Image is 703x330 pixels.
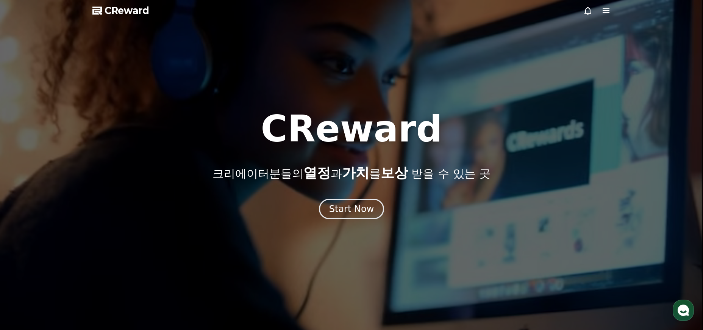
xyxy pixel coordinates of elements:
[342,165,369,181] span: 가치
[105,5,149,17] span: CReward
[303,165,331,181] span: 열정
[329,203,374,215] div: Start Now
[319,206,384,214] a: Start Now
[24,252,28,258] span: 홈
[92,5,149,17] a: CReward
[2,240,50,259] a: 홈
[98,240,145,259] a: 설정
[381,165,408,181] span: 보상
[50,240,98,259] a: 대화
[319,199,384,219] button: Start Now
[261,111,442,147] h1: CReward
[117,252,126,258] span: 설정
[212,165,491,181] p: 크리에이터분들의 과 를 받을 수 있는 곳
[69,252,78,258] span: 대화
